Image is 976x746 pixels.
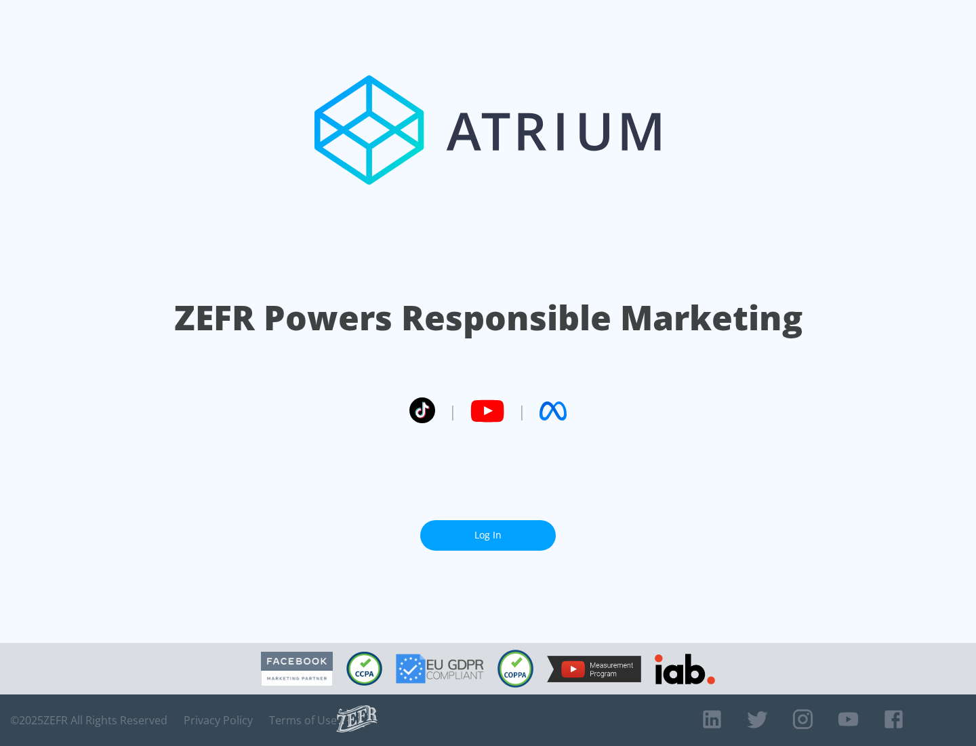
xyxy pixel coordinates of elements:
img: YouTube Measurement Program [547,656,641,682]
h1: ZEFR Powers Responsible Marketing [174,294,802,341]
a: Log In [420,520,556,551]
img: COPPA Compliant [497,650,533,688]
img: GDPR Compliant [396,654,484,684]
a: Privacy Policy [184,713,253,727]
img: Facebook Marketing Partner [261,652,333,686]
span: © 2025 ZEFR All Rights Reserved [10,713,167,727]
span: | [518,401,526,421]
a: Terms of Use [269,713,337,727]
img: CCPA Compliant [346,652,382,686]
img: IAB [655,654,715,684]
span: | [449,401,457,421]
